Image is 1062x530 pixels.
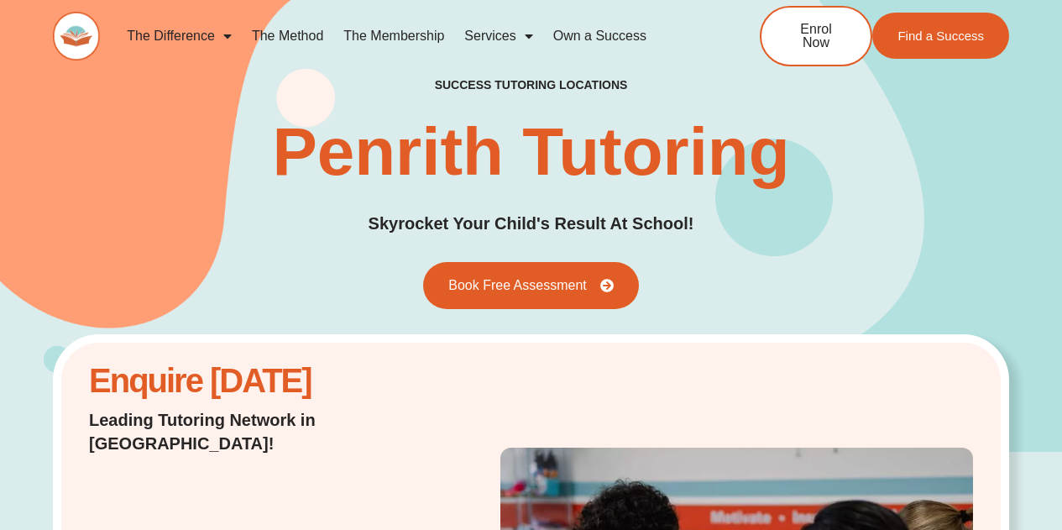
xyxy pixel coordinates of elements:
span: Find a Success [897,29,984,42]
a: Book Free Assessment [423,262,639,309]
h2: Skyrocket Your Child's Result At School! [369,211,694,237]
h1: Penrith Tutoring [272,118,789,186]
h2: Enquire [DATE] [89,370,400,391]
a: The Difference [117,17,242,55]
a: Find a Success [872,13,1009,59]
a: The Method [242,17,333,55]
nav: Menu [117,17,704,55]
span: Enrol Now [787,23,845,50]
a: Enrol Now [760,6,872,66]
a: The Membership [333,17,454,55]
span: Book Free Assessment [448,279,587,292]
a: Services [454,17,542,55]
a: Own a Success [543,17,657,55]
h2: Leading Tutoring Network in [GEOGRAPHIC_DATA]! [89,408,400,455]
